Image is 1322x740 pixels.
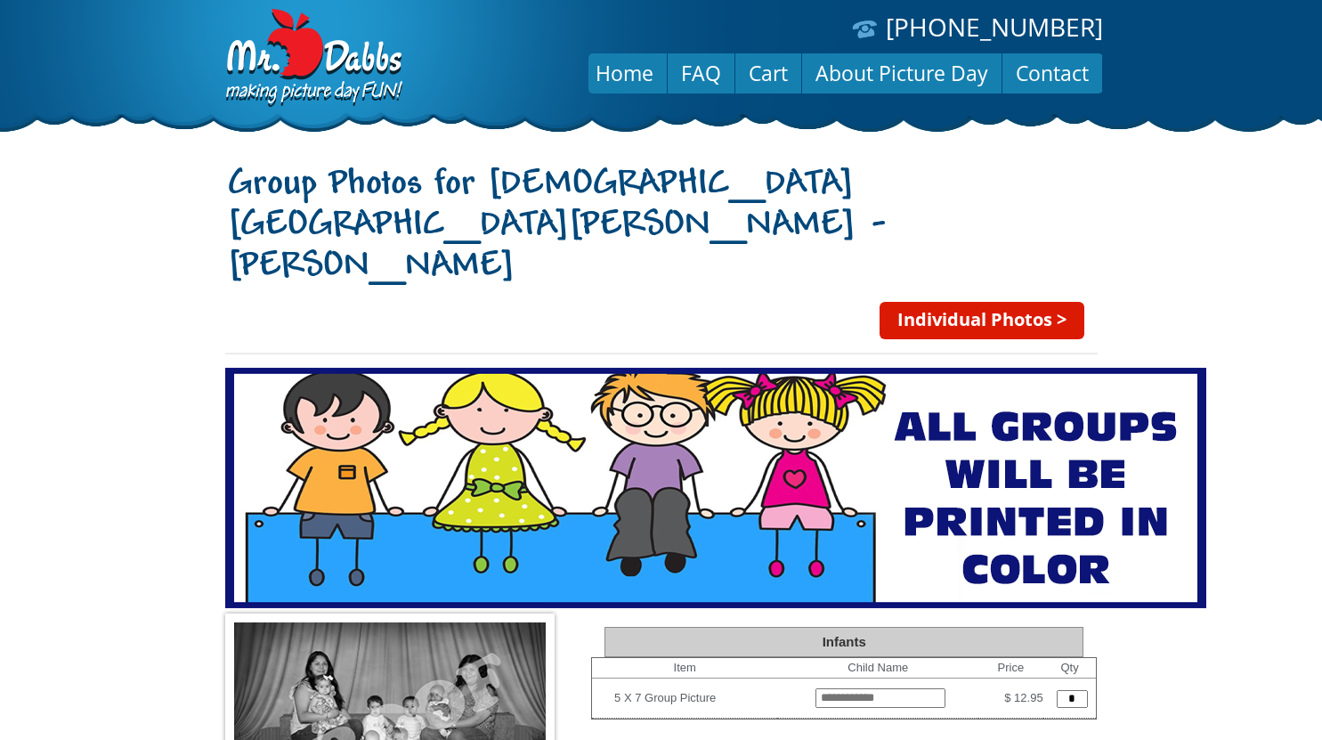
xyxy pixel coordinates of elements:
div: Infants [604,627,1083,657]
th: Child Name [777,658,978,679]
a: FAQ [668,52,734,94]
a: Home [582,52,667,94]
a: Contact [1002,52,1102,94]
a: Individual Photos > [880,302,1084,339]
td: $ 12.95 [978,679,1042,719]
a: About Picture Day [802,52,1002,94]
th: Qty [1043,658,1097,679]
a: [PHONE_NUMBER] [886,10,1103,44]
td: 5 X 7 Group Picture [614,684,777,712]
h1: Group Photos for [DEMOGRAPHIC_DATA][GEOGRAPHIC_DATA][PERSON_NAME] - [PERSON_NAME] [225,165,1098,289]
a: Cart [735,52,801,94]
th: Item [592,658,777,679]
img: 1958.png [225,368,1206,608]
th: Price [978,658,1042,679]
img: Dabbs Company [220,9,405,109]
